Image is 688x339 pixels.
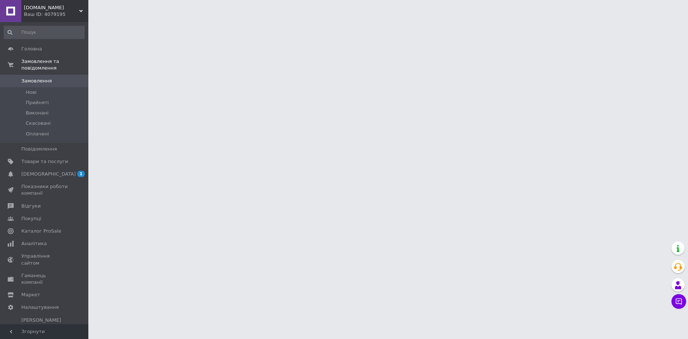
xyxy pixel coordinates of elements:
[24,4,79,11] span: Сувенир.UA
[671,294,686,309] button: Чат з покупцем
[21,78,52,84] span: Замовлення
[21,292,40,298] span: Маркет
[26,99,49,106] span: Прийняті
[21,272,68,286] span: Гаманець компанії
[21,228,61,234] span: Каталог ProSale
[21,203,40,209] span: Відгуки
[21,58,88,71] span: Замовлення та повідомлення
[21,158,68,165] span: Товари та послуги
[21,304,59,311] span: Налаштування
[21,171,76,177] span: [DEMOGRAPHIC_DATA]
[77,171,85,177] span: 1
[21,183,68,197] span: Показники роботи компанії
[26,110,49,116] span: Виконані
[24,11,88,18] div: Ваш ID: 4079195
[26,120,51,127] span: Скасовані
[21,146,57,152] span: Повідомлення
[4,26,85,39] input: Пошук
[21,215,41,222] span: Покупці
[26,131,49,137] span: Оплачені
[21,253,68,266] span: Управління сайтом
[26,89,36,96] span: Нові
[21,46,42,52] span: Головна
[21,240,47,247] span: Аналітика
